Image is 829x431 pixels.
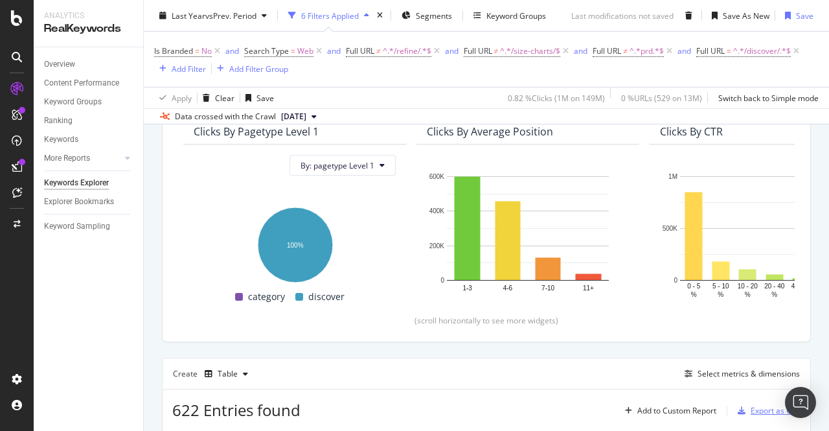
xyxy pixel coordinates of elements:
text: 4-6 [503,284,513,291]
span: 622 Entries found [172,399,301,421]
div: Table [218,370,238,378]
button: Add Filter [154,61,206,76]
div: Add Filter Group [229,63,288,74]
button: Save As New [707,5,769,26]
a: Keywords Explorer [44,176,134,190]
div: Create [173,364,253,384]
button: Switch back to Simple mode [713,87,819,108]
button: Table [199,364,253,384]
div: Open Intercom Messenger [785,387,816,418]
text: 7-10 [541,284,554,291]
div: 0 % URLs ( 529 on 13M ) [621,92,702,103]
div: Save [256,92,274,103]
button: Export as CSV [732,401,801,421]
a: Ranking [44,114,134,128]
text: 0 - 5 [687,283,700,290]
text: 20 - 40 [764,283,785,290]
button: Clear [198,87,234,108]
button: and [677,45,691,57]
span: ^.*/size-charts/$ [500,42,560,60]
text: % [745,291,751,298]
div: Clear [215,92,234,103]
div: Overview [44,58,75,71]
text: 500K [663,225,678,232]
div: Save [796,10,813,21]
button: Keyword Groups [468,5,551,26]
text: 600K [429,173,445,180]
button: Add to Custom Report [620,401,716,421]
span: category [248,289,285,305]
svg: A chart. [427,170,629,300]
span: discover [308,289,345,305]
span: Search Type [244,45,289,56]
div: Apply [172,92,192,103]
div: More Reports [44,152,90,165]
div: Select metrics & dimensions [698,368,800,379]
div: Keyword Sampling [44,220,110,233]
span: = [195,45,199,56]
div: 0.82 % Clicks ( 1M on 149M ) [508,92,605,103]
button: and [225,45,239,57]
text: 0 [674,277,677,284]
a: Content Performance [44,76,134,90]
button: 6 Filters Applied [283,5,374,26]
div: times [374,9,385,22]
text: 5 - 10 [712,283,729,290]
span: Full URL [464,45,492,56]
button: [DATE] [276,109,322,124]
div: Save As New [723,10,769,21]
button: Segments [396,5,457,26]
text: 11+ [583,284,594,291]
button: Save [780,5,813,26]
text: 1-3 [462,284,472,291]
div: Ranking [44,114,73,128]
span: Full URL [346,45,374,56]
span: ≠ [376,45,381,56]
div: Clicks By pagetype Level 1 [194,125,319,138]
text: % [691,291,697,298]
div: Data crossed with the Crawl [175,111,276,122]
div: Keyword Groups [486,10,546,21]
div: Clicks By Average Position [427,125,553,138]
text: % [771,291,777,298]
div: Last modifications not saved [571,10,674,21]
a: More Reports [44,152,121,165]
span: ^.*/refine/.*$ [383,42,431,60]
div: Analytics [44,10,133,21]
span: Full URL [593,45,621,56]
div: Add Filter [172,63,206,74]
span: 2025 Sep. 16th [281,111,306,122]
a: Overview [44,58,134,71]
span: ^.*/discover/.*$ [733,42,791,60]
button: and [327,45,341,57]
div: RealKeywords [44,21,133,36]
button: Apply [154,87,192,108]
span: Is Branded [154,45,193,56]
div: Content Performance [44,76,119,90]
a: Keywords [44,133,134,146]
div: Keyword Groups [44,95,102,109]
button: and [445,45,459,57]
button: Add Filter Group [212,61,288,76]
div: and [574,45,587,56]
button: and [574,45,587,57]
span: No [201,42,212,60]
text: 400K [429,207,445,215]
span: ≠ [494,45,499,56]
div: and [327,45,341,56]
button: Last YearvsPrev. Period [154,5,272,26]
div: A chart. [194,201,396,285]
span: Web [297,42,313,60]
text: 10 - 20 [738,283,758,290]
span: By: pagetype Level 1 [301,160,374,171]
span: vs Prev. Period [205,10,256,21]
div: Switch back to Simple mode [718,92,819,103]
div: Export as CSV [751,405,801,416]
div: 6 Filters Applied [301,10,359,21]
span: Segments [416,10,452,21]
div: (scroll horizontally to see more widgets) [178,315,795,326]
a: Explorer Bookmarks [44,195,134,209]
span: Full URL [696,45,725,56]
div: Clicks By CTR [660,125,723,138]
